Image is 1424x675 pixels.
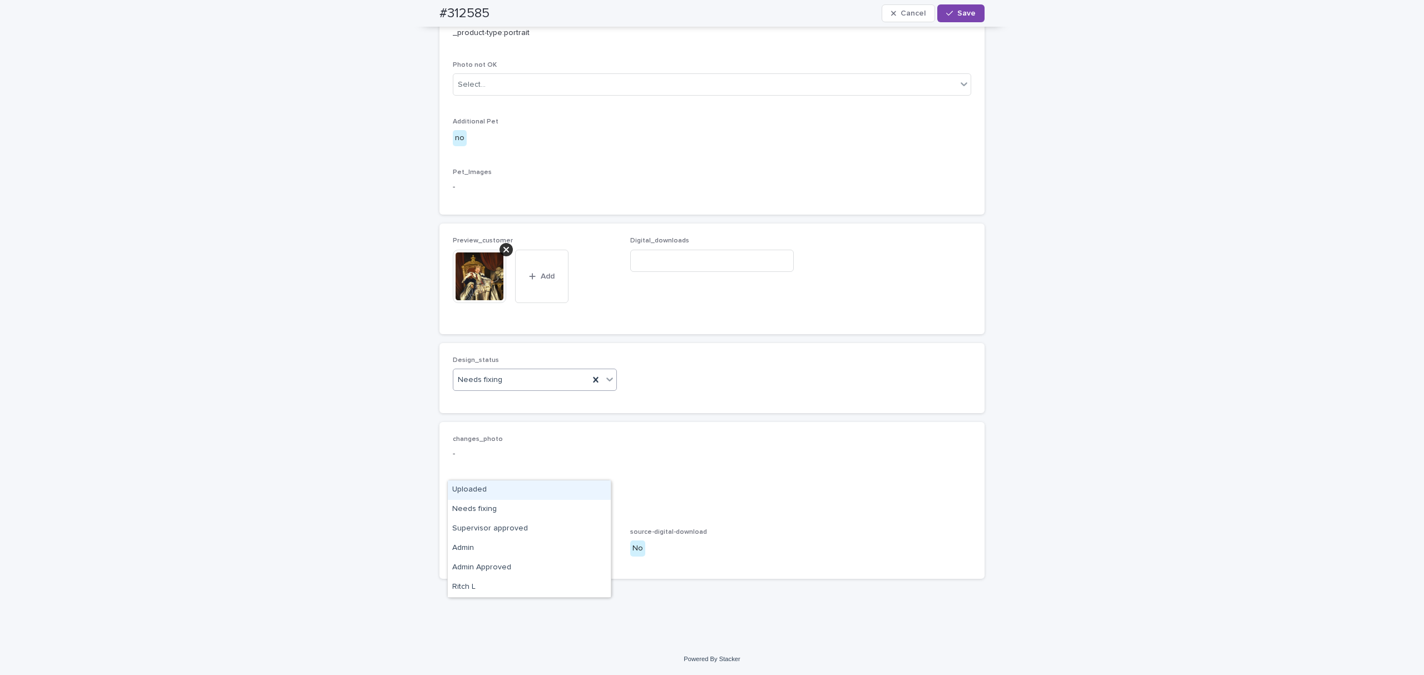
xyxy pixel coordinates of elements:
[957,9,976,17] span: Save
[448,500,611,519] div: Needs fixing
[630,529,707,535] span: source-digital-download
[448,558,611,578] div: Admin Approved
[448,480,611,500] div: Uploaded
[453,357,499,364] span: Design_status
[453,62,497,68] span: Photo not OK
[453,436,503,443] span: changes_photo
[630,237,689,244] span: Digital_downloads
[453,169,492,176] span: Pet_Images
[458,79,486,91] div: Select...
[439,6,489,22] h2: #312585
[453,130,467,146] div: no
[684,656,740,662] a: Powered By Stacker
[453,181,971,193] p: -
[515,250,568,303] button: Add
[453,494,971,506] p: -
[448,539,611,558] div: Admin
[453,118,498,125] span: Additional Pet
[448,578,611,597] div: Ritch L
[882,4,935,22] button: Cancel
[453,237,513,244] span: Preview_customer
[448,519,611,539] div: Supervisor approved
[458,374,502,386] span: Needs fixing
[541,272,555,280] span: Add
[453,448,971,460] p: -
[937,4,985,22] button: Save
[630,540,645,557] div: No
[901,9,926,17] span: Cancel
